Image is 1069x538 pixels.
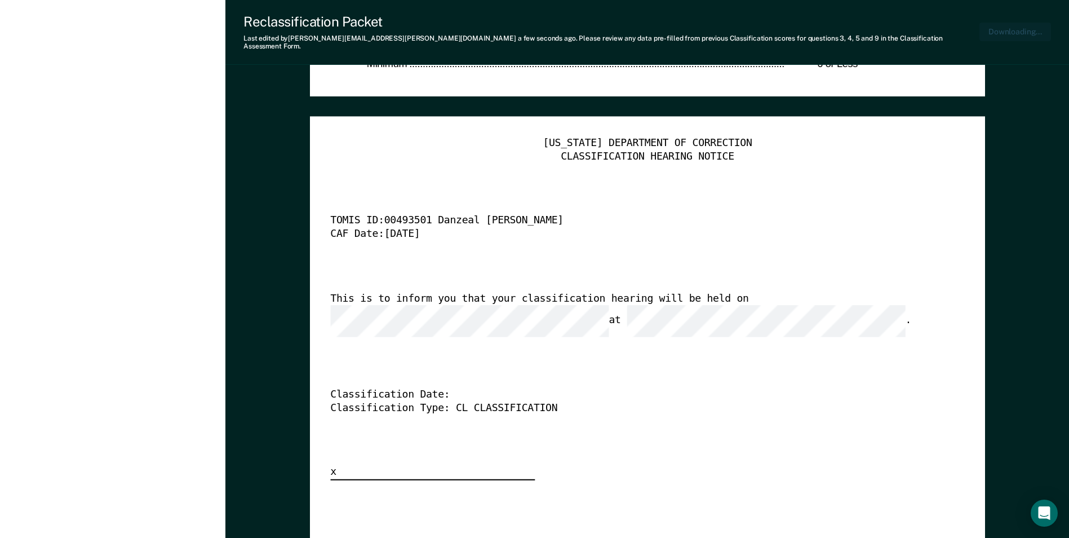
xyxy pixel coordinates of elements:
div: CLASSIFICATION HEARING NOTICE [330,150,964,164]
div: This is to inform you that your classification hearing will be held on at . [330,292,933,337]
div: Reclassification Packet [243,14,979,30]
div: 6 or Less [785,58,858,71]
div: Last edited by [PERSON_NAME][EMAIL_ADDRESS][PERSON_NAME][DOMAIN_NAME] . Please review any data pr... [243,34,979,51]
div: Classification Type: CL CLASSIFICATION [330,402,933,415]
div: Classification Date: [330,388,933,402]
span: Minimum [367,58,409,69]
div: [US_STATE] DEPARTMENT OF CORRECTION [330,137,964,151]
div: TOMIS ID: 00493501 Danzeal [PERSON_NAME] [330,215,933,228]
div: CAF Date: [DATE] [330,228,933,241]
div: x [330,466,535,480]
div: Open Intercom Messenger [1031,500,1058,527]
span: a few seconds ago [518,34,576,42]
button: Downloading... [979,23,1051,41]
